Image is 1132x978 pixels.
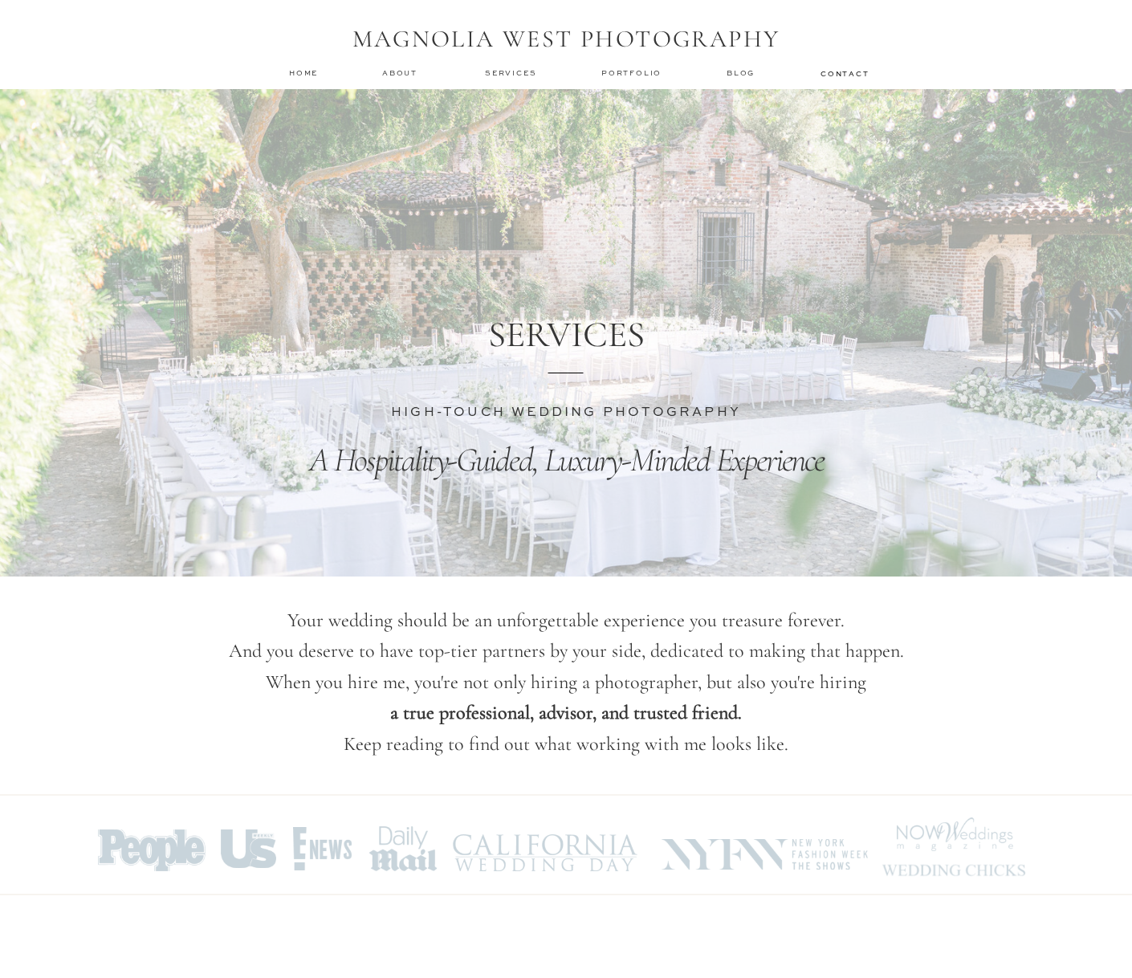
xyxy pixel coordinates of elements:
[390,701,742,724] b: a true professional, advisor, and trusted friend.
[487,313,645,353] h1: SERVICES
[601,67,665,79] a: Portfolio
[341,25,791,55] h1: MAGNOLIA WEST PHOTOGRAPHY
[289,67,320,78] a: home
[727,67,759,79] a: Blog
[371,403,761,419] h3: HIGH-TOUCH WEDDING PHOTOGRAPHY
[382,67,422,79] a: about
[238,438,894,484] p: A Hospitality-Guided, Luxury-Minded Experience
[167,605,965,760] p: Your wedding should be an unforgettable experience you treasure forever. And you deserve to have ...
[820,68,867,78] a: contact
[485,67,539,78] a: services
